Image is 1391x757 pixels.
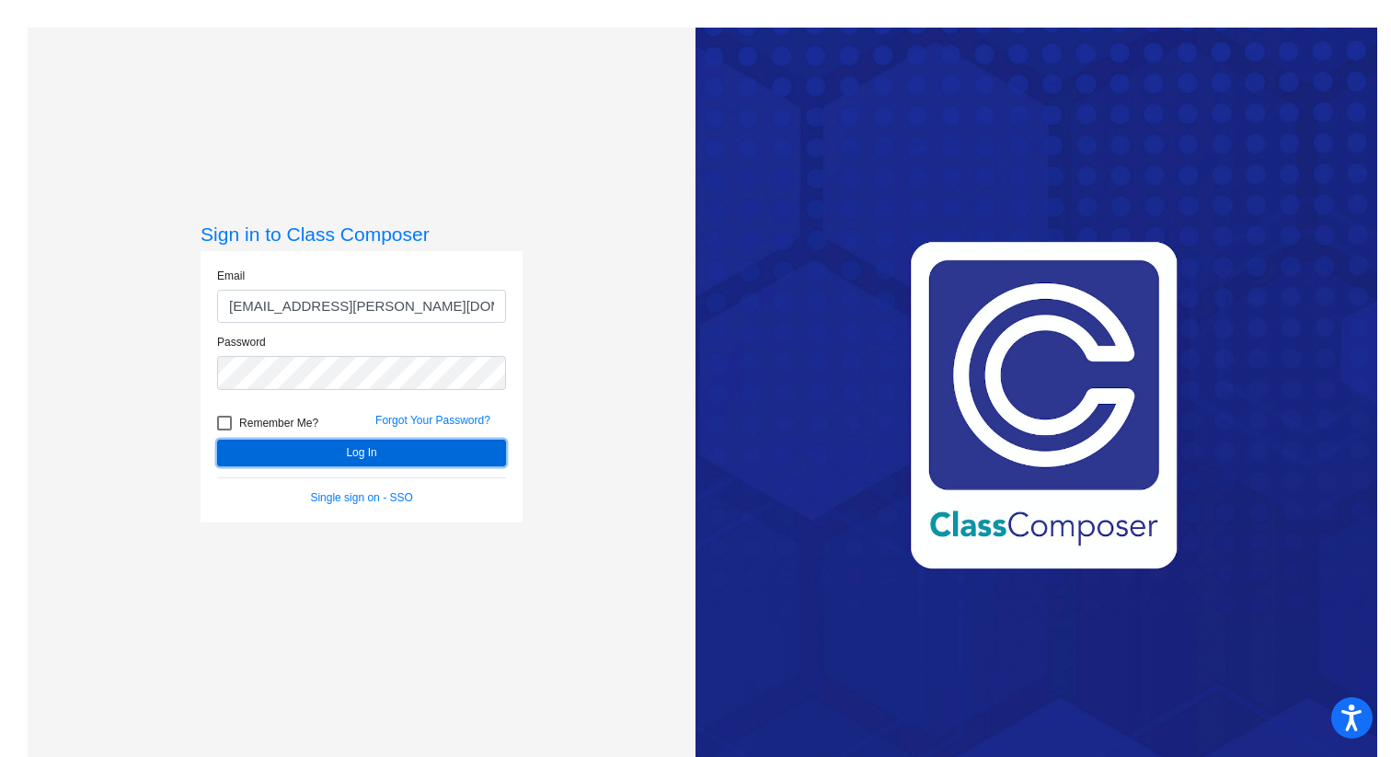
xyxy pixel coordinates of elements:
label: Password [217,334,266,350]
a: Forgot Your Password? [375,414,490,427]
h3: Sign in to Class Composer [201,223,523,246]
button: Log In [217,440,506,466]
a: Single sign on - SSO [310,491,412,504]
label: Email [217,268,245,284]
span: Remember Me? [239,412,318,434]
